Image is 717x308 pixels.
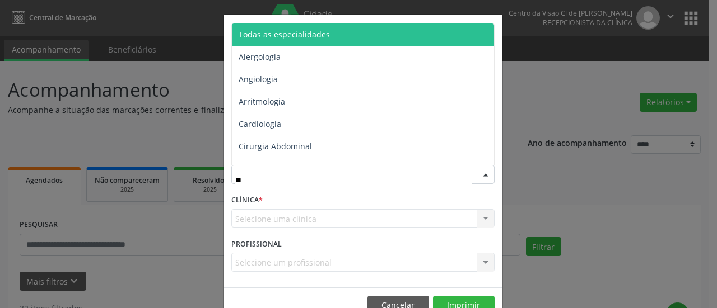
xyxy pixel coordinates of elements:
span: Cirurgia Cabeça e Pescoço [239,163,337,174]
span: Todas as especialidades [239,29,330,40]
label: CLÍNICA [231,192,263,209]
span: Cardiologia [239,119,281,129]
button: Close [480,15,502,42]
span: Alergologia [239,51,281,62]
label: PROFISSIONAL [231,235,282,253]
span: Arritmologia [239,96,285,107]
h5: Relatório de agendamentos [231,22,360,37]
span: Cirurgia Abdominal [239,141,312,151]
span: Angiologia [239,74,278,84]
